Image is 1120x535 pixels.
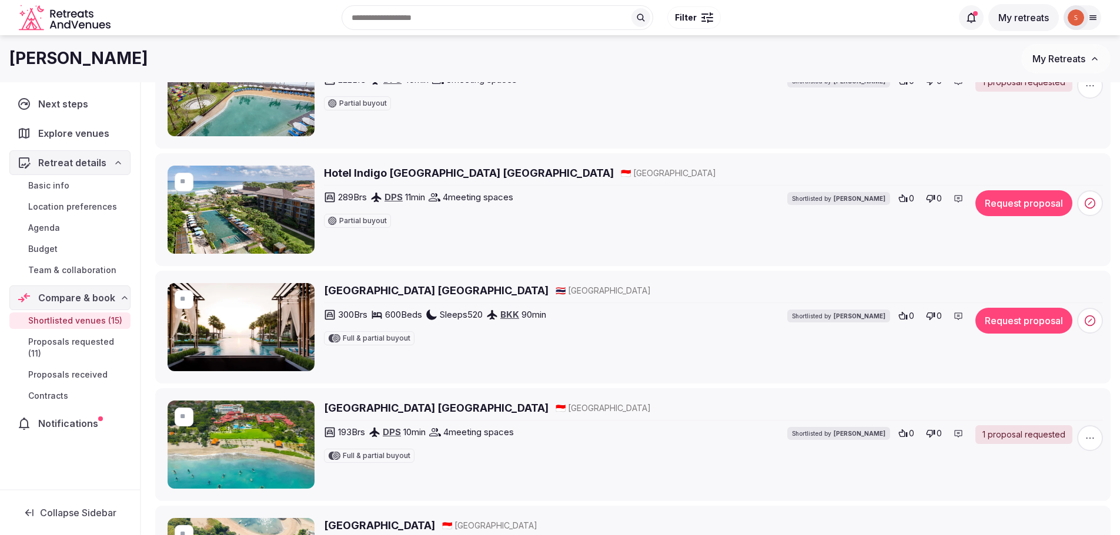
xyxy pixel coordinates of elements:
[9,198,131,215] a: Location preferences
[405,191,425,203] span: 11 min
[28,315,122,327] span: Shortlisted venues (15)
[385,308,422,321] span: 600 Beds
[9,366,131,383] a: Proposals received
[440,308,483,321] span: Sleeps 520
[975,190,1072,216] button: Request proposal
[975,425,1072,444] a: 1 proposal requested
[38,291,115,305] span: Compare & book
[9,92,131,116] a: Next steps
[339,100,387,107] span: Partial buyout
[324,283,549,298] a: [GEOGRAPHIC_DATA] [GEOGRAPHIC_DATA]
[442,520,452,530] span: 🇮🇩
[937,428,942,439] span: 0
[895,425,918,442] button: 0
[9,262,131,278] a: Team & collaboration
[988,4,1059,31] button: My retreats
[9,47,148,70] h1: [PERSON_NAME]
[988,12,1059,23] a: My retreats
[633,167,716,179] span: [GEOGRAPHIC_DATA]
[9,388,131,404] a: Contracts
[442,520,452,531] button: 🇮🇩
[922,308,945,324] button: 0
[38,126,114,140] span: Explore venues
[975,308,1072,334] button: Request proposal
[324,518,435,533] a: [GEOGRAPHIC_DATA]
[787,192,890,205] div: Shortlisted by
[500,309,519,320] a: BKK
[28,180,69,191] span: Basic info
[38,416,103,430] span: Notifications
[556,403,566,413] span: 🇮🇩
[443,191,513,203] span: 4 meeting spaces
[568,402,651,414] span: [GEOGRAPHIC_DATA]
[28,336,126,359] span: Proposals requested (11)
[1021,44,1111,73] button: My Retreats
[909,310,914,322] span: 0
[909,428,914,439] span: 0
[9,220,131,236] a: Agenda
[9,500,131,526] button: Collapse Sidebar
[28,369,108,381] span: Proposals received
[937,193,942,204] span: 0
[454,520,537,531] span: [GEOGRAPHIC_DATA]
[621,167,631,179] button: 🇮🇩
[922,190,945,207] button: 0
[895,308,918,324] button: 0
[339,217,387,224] span: Partial buyout
[324,166,614,180] a: Hotel Indigo [GEOGRAPHIC_DATA] [GEOGRAPHIC_DATA]
[383,426,401,438] a: DPS
[28,264,116,276] span: Team & collaboration
[9,312,131,329] a: Shortlisted venues (15)
[168,283,315,371] img: Cape Dara Resort Pattaya
[568,285,651,297] span: [GEOGRAPHIC_DATA]
[9,334,131,362] a: Proposals requested (11)
[343,335,410,342] span: Full & partial buyout
[338,308,367,321] span: 300 Brs
[556,285,566,295] span: 🇹🇭
[19,5,113,31] svg: Retreats and Venues company logo
[9,241,131,257] a: Budget
[38,97,93,111] span: Next steps
[28,243,58,255] span: Budget
[834,194,885,203] span: [PERSON_NAME]
[28,390,68,402] span: Contracts
[28,222,60,234] span: Agenda
[324,401,549,415] a: [GEOGRAPHIC_DATA] [GEOGRAPHIC_DATA]
[38,156,106,170] span: Retreat details
[521,308,546,321] span: 90 min
[787,427,890,440] div: Shortlisted by
[343,452,410,459] span: Full & partial buyout
[922,425,945,442] button: 0
[443,426,514,438] span: 4 meeting spaces
[1068,9,1084,26] img: stefanie.just
[895,190,918,207] button: 0
[621,168,631,178] span: 🇮🇩
[338,426,365,438] span: 193 Brs
[385,191,403,203] a: DPS
[667,6,721,29] button: Filter
[675,12,697,23] span: Filter
[556,285,566,297] button: 🇹🇭
[40,507,116,519] span: Collapse Sidebar
[168,401,315,489] img: Holiday Inn Resort Baruna Bali
[556,402,566,414] button: 🇮🇩
[168,166,315,254] img: Hotel Indigo Bali Seminyak Beach
[9,177,131,194] a: Basic info
[9,411,131,436] a: Notifications
[383,74,402,85] a: DPS
[909,193,914,204] span: 0
[403,426,426,438] span: 10 min
[338,191,367,203] span: 289 Brs
[787,309,890,322] div: Shortlisted by
[28,201,117,213] span: Location preferences
[834,312,885,320] span: [PERSON_NAME]
[1032,53,1085,65] span: My Retreats
[9,121,131,146] a: Explore venues
[834,429,885,438] span: [PERSON_NAME]
[168,48,315,136] img: Wyndham Tamansari Jivva Resort Bali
